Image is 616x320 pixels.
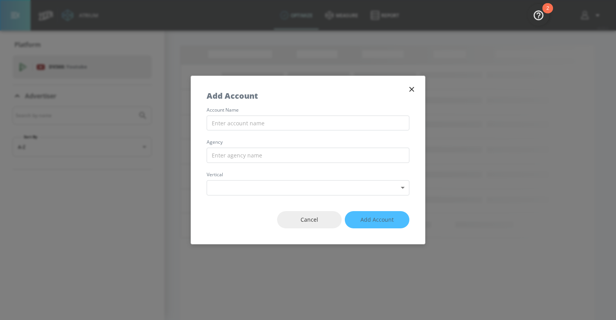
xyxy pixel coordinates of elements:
input: Enter agency name [207,148,409,163]
button: Cancel [277,211,342,229]
div: 2 [546,8,549,18]
button: Open Resource Center, 2 new notifications [528,4,549,26]
label: vertical [207,172,409,177]
h5: Add Account [207,92,258,100]
label: agency [207,140,409,145]
span: Cancel [293,215,326,225]
input: Enter account name [207,116,409,131]
label: account name [207,108,409,112]
div: ​ [207,180,409,195]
